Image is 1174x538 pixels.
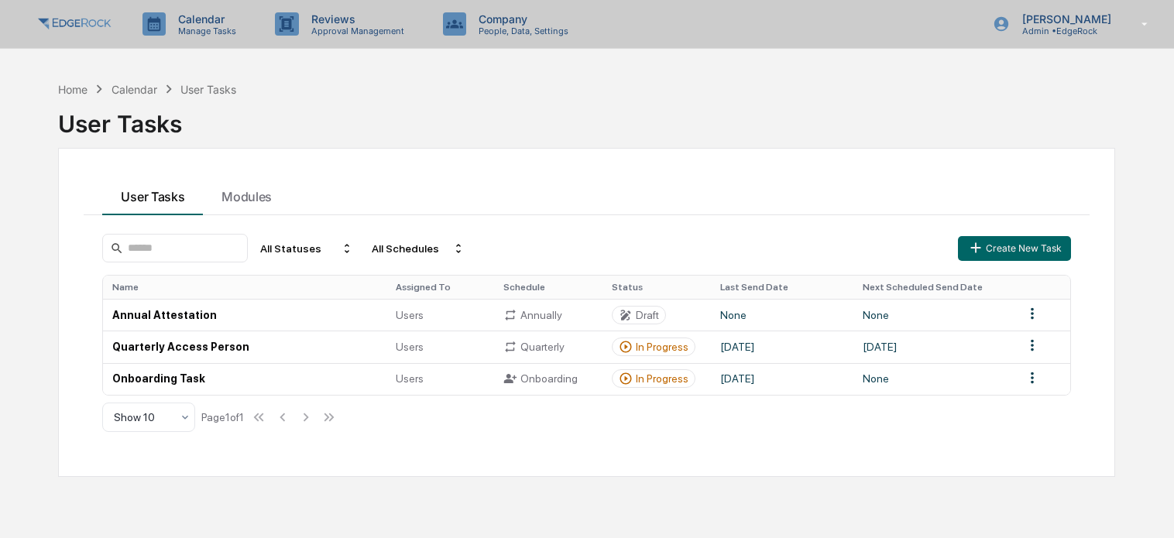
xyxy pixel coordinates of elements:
p: Manage Tasks [166,26,244,36]
p: Calendar [166,12,244,26]
span: Users [396,341,424,353]
th: Last Send Date [711,276,854,299]
th: Assigned To [386,276,495,299]
span: Users [396,372,424,385]
p: Company [466,12,576,26]
td: None [853,363,1014,395]
td: [DATE] [853,331,1014,362]
span: Users [396,309,424,321]
div: User Tasks [180,83,236,96]
div: Onboarding [503,372,593,386]
td: Annual Attestation [103,299,386,331]
p: Approval Management [299,26,412,36]
td: Quarterly Access Person [103,331,386,362]
div: Home [58,83,88,96]
div: User Tasks [58,98,1114,138]
td: [DATE] [711,363,854,395]
div: Draft [636,309,659,321]
img: logo [37,15,112,33]
div: Annually [503,308,593,322]
td: [DATE] [711,331,854,362]
button: User Tasks [102,173,203,215]
th: Next Scheduled Send Date [853,276,1014,299]
p: [PERSON_NAME] [1010,12,1119,26]
td: None [853,299,1014,331]
th: Schedule [494,276,602,299]
p: Reviews [299,12,412,26]
div: Quarterly [503,340,593,354]
div: Page 1 of 1 [201,411,244,423]
button: Modules [203,173,290,215]
div: In Progress [636,372,688,385]
th: Status [602,276,711,299]
p: People, Data, Settings [466,26,576,36]
button: Create New Task [958,236,1071,261]
div: In Progress [636,341,688,353]
div: All Statuses [254,236,359,261]
p: Admin • EdgeRock [1010,26,1119,36]
div: All Schedules [366,236,471,261]
td: Onboarding Task [103,363,386,395]
td: None [711,299,854,331]
th: Name [103,276,386,299]
div: Calendar [112,83,157,96]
